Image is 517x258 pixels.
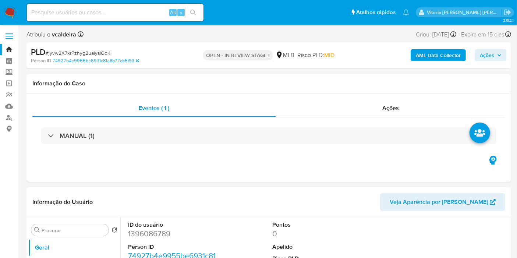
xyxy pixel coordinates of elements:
span: Expira em 15 dias [461,31,504,39]
button: Ações [475,49,507,61]
span: MID [324,51,334,59]
div: Criou: [DATE] [416,29,456,39]
span: Alt [170,9,176,16]
button: Veja Aparência por [PERSON_NAME] [380,193,505,211]
span: Ações [382,104,399,112]
h3: MANUAL (1) [60,132,95,140]
span: Veja Aparência por [PERSON_NAME] [390,193,488,211]
b: vcaldeira [50,30,76,39]
dd: 0 [272,229,361,239]
span: - [458,29,460,39]
span: Atribuiu o [26,31,76,39]
button: Procurar [34,227,40,233]
span: Risco PLD: [297,51,334,59]
h1: Informação do Usuário [32,198,93,206]
div: MLB [276,51,294,59]
a: Sair [504,8,511,16]
dt: ID do usuário [128,221,217,229]
button: search-icon [185,7,201,18]
a: Notificações [403,9,409,15]
span: # jyvw2X7xrPzhyg2uaiysIGqK [46,49,110,57]
p: vitoria.caldeira@mercadolivre.com [427,9,502,16]
input: Pesquise usuários ou casos... [27,8,203,17]
span: Eventos ( 1 ) [139,104,169,112]
dt: Apelido [272,243,361,251]
span: Ações [480,49,494,61]
dt: Pontos [272,221,361,229]
input: Procurar [42,227,106,234]
button: Retornar ao pedido padrão [111,227,117,235]
span: s [180,9,182,16]
button: Geral [28,239,120,257]
div: MANUAL (1) [41,127,496,144]
b: AML Data Collector [416,49,461,61]
span: Atalhos rápidos [356,8,396,16]
b: Person ID [31,57,51,64]
p: OPEN - IN REVIEW STAGE I [203,50,273,60]
dt: Person ID [128,243,217,251]
dd: 1396086789 [128,229,217,239]
a: 74927b4e9955be6931c81a8b77dc5f93 [53,57,139,64]
button: AML Data Collector [411,49,466,61]
b: PLD [31,46,46,58]
h1: Informação do Caso [32,80,505,87]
